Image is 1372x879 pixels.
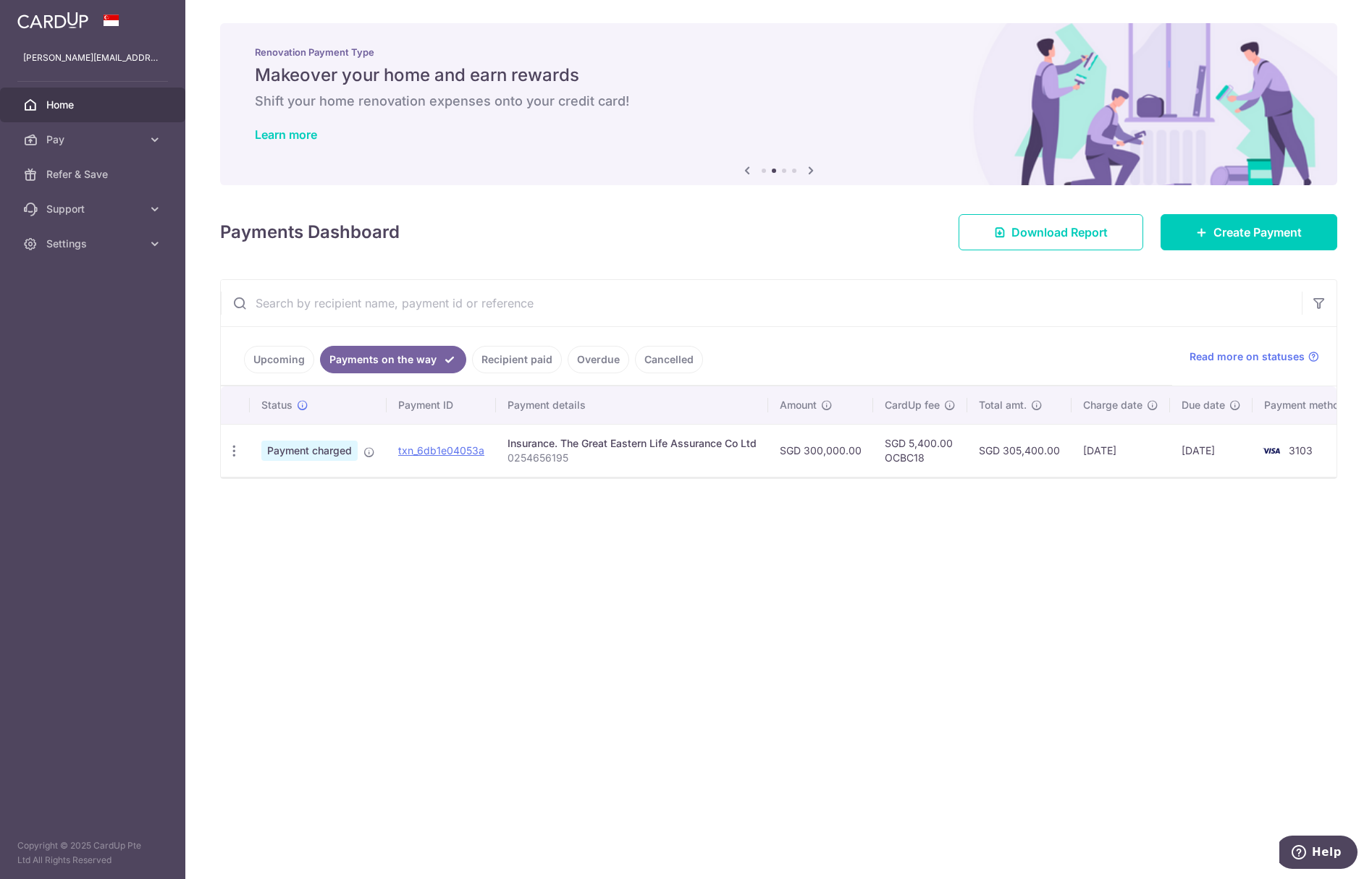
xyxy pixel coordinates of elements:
[959,214,1143,250] a: Download Report
[46,167,142,182] span: Refer & Save
[568,346,629,373] a: Overdue
[261,441,358,461] span: Payment charged
[873,424,967,477] td: SGD 5,400.00 OCBC18
[1161,214,1337,250] a: Create Payment
[387,386,496,424] th: Payment ID
[46,132,142,147] span: Pay
[244,346,314,373] a: Upcoming
[780,398,817,412] span: Amount
[320,346,466,373] a: Payments on the way
[496,386,768,424] th: Payment details
[255,93,1302,110] h6: Shift your home renovation expenses onto your credit card!
[1182,398,1225,412] span: Due date
[220,219,400,245] h4: Payments Dashboard
[1011,224,1108,241] span: Download Report
[1190,349,1305,364] span: Read more on statuses
[1289,444,1313,457] span: 3103
[1213,224,1302,241] span: Create Payment
[635,346,703,373] a: Cancelled
[1253,386,1363,424] th: Payment method
[46,98,142,112] span: Home
[1257,442,1286,459] img: Bank Card
[398,444,484,457] a: txn_6db1e04053a
[17,12,88,29] img: CardUp
[1072,424,1170,477] td: [DATE]
[508,451,757,465] p: 0254656195
[255,127,317,142] a: Learn more
[885,398,940,412] span: CardUp fee
[46,202,142,216] span: Support
[221,280,1302,326] input: Search by recipient name, payment id or reference
[46,237,142,251] span: Settings
[1170,424,1253,477] td: [DATE]
[23,51,162,65] p: [PERSON_NAME][EMAIL_ADDRESS][DOMAIN_NAME]
[979,398,1027,412] span: Total amt.
[255,64,1302,87] h5: Makeover your home and earn rewards
[967,424,1072,477] td: SGD 305,400.00
[1279,836,1358,872] iframe: Opens a widget where you can find more information
[220,23,1337,185] img: Renovation banner
[1083,398,1142,412] span: Charge date
[768,424,873,477] td: SGD 300,000.00
[261,398,293,412] span: Status
[508,436,757,451] div: Insurance. The Great Eastern Life Assurance Co Ltd
[255,46,1302,58] p: Renovation Payment Type
[1190,349,1319,364] a: Read more on statuses
[472,346,562,373] a: Recipient paid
